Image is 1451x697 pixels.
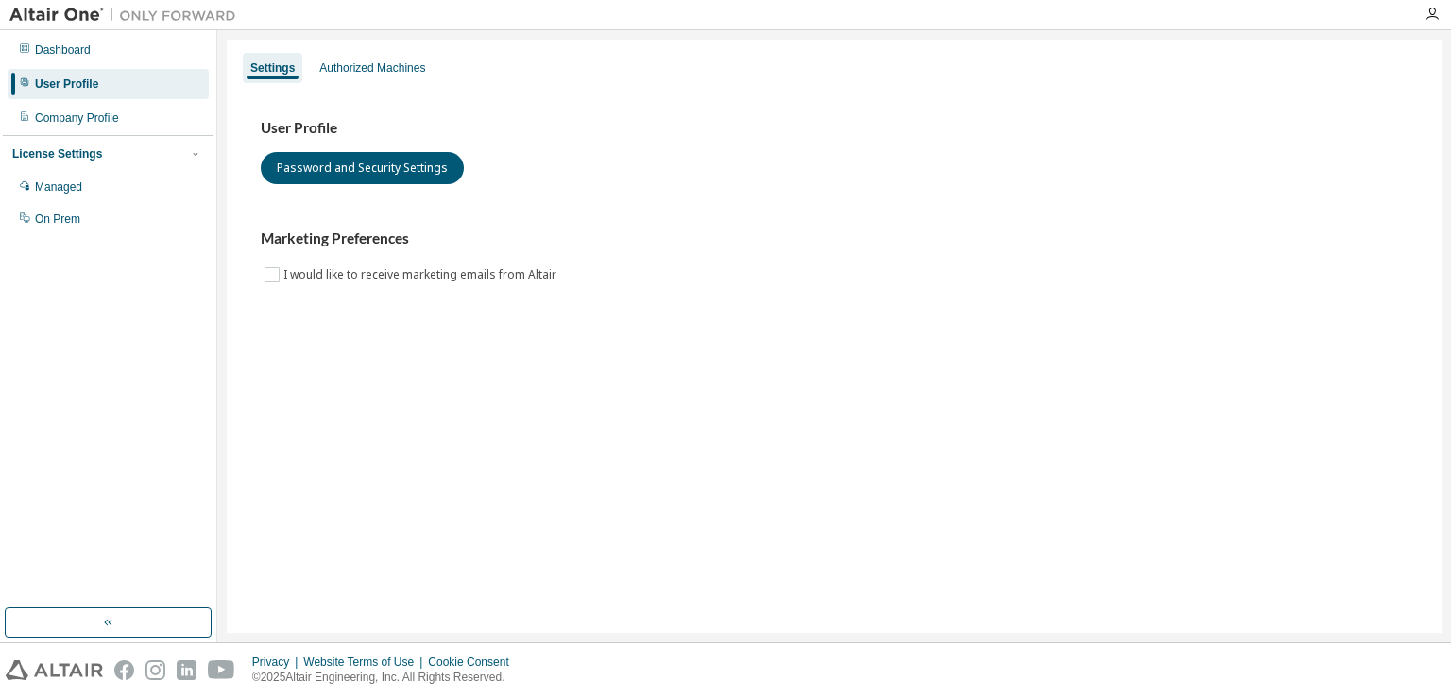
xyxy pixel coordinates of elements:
[35,42,91,58] div: Dashboard
[283,263,560,286] label: I would like to receive marketing emails from Altair
[177,660,196,680] img: linkedin.svg
[35,212,80,227] div: On Prem
[319,60,425,76] div: Authorized Machines
[428,654,520,670] div: Cookie Consent
[252,670,521,686] p: © 2025 Altair Engineering, Inc. All Rights Reserved.
[35,110,119,126] div: Company Profile
[261,119,1408,138] h3: User Profile
[261,152,464,184] button: Password and Security Settings
[250,60,295,76] div: Settings
[145,660,165,680] img: instagram.svg
[35,76,98,92] div: User Profile
[114,660,134,680] img: facebook.svg
[261,229,1408,248] h3: Marketing Preferences
[208,660,235,680] img: youtube.svg
[303,654,428,670] div: Website Terms of Use
[9,6,246,25] img: Altair One
[6,660,103,680] img: altair_logo.svg
[35,179,82,195] div: Managed
[12,146,102,161] div: License Settings
[252,654,303,670] div: Privacy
